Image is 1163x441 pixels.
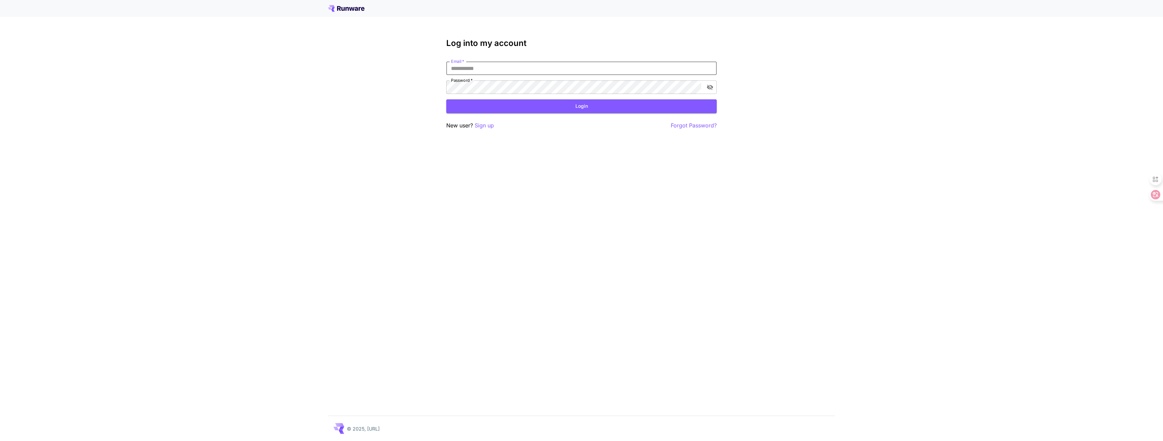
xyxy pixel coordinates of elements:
[451,58,464,64] label: Email
[446,121,494,130] p: New user?
[704,81,716,93] button: toggle password visibility
[446,99,717,113] button: Login
[671,121,717,130] button: Forgot Password?
[451,77,473,83] label: Password
[446,39,717,48] h3: Log into my account
[347,425,380,432] p: © 2025, [URL]
[475,121,494,130] button: Sign up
